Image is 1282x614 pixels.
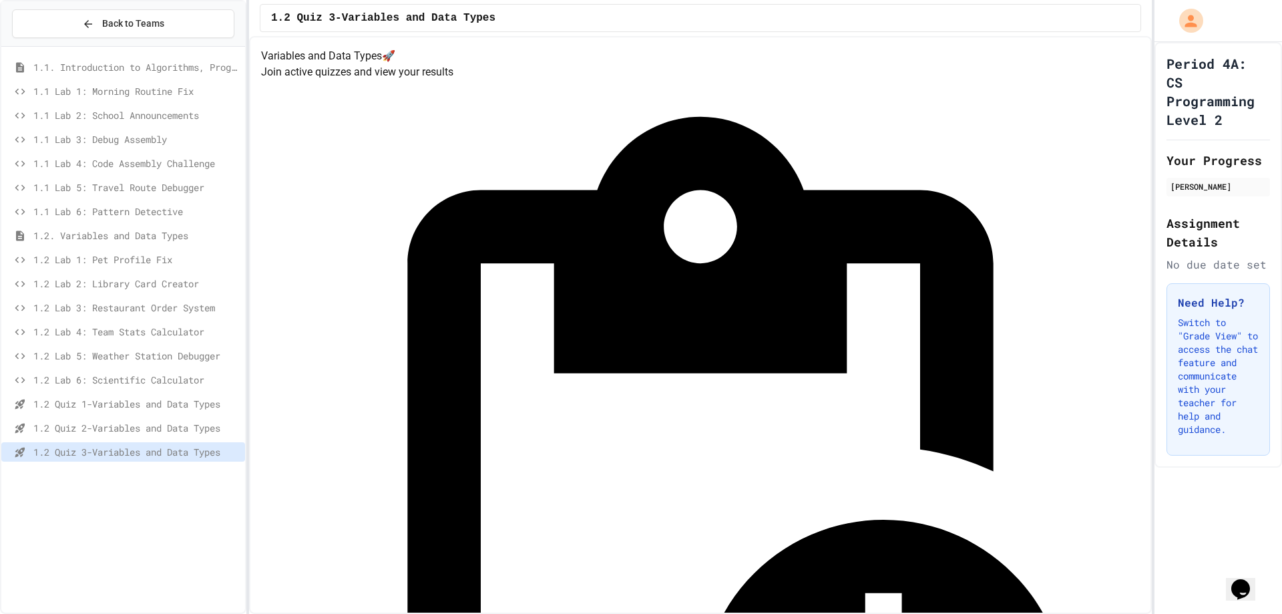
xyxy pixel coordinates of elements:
[1166,151,1270,170] h2: Your Progress
[1166,54,1270,129] h1: Period 4A: CS Programming Level 2
[1170,180,1266,192] div: [PERSON_NAME]
[33,301,240,315] span: 1.2 Lab 3: Restaurant Order System
[1166,257,1270,273] div: No due date set
[33,253,240,267] span: 1.2 Lab 1: Pet Profile Fix
[33,445,240,459] span: 1.2 Quiz 3-Variables and Data Types
[33,373,240,387] span: 1.2 Lab 6: Scientific Calculator
[33,180,240,194] span: 1.1 Lab 5: Travel Route Debugger
[261,48,1140,64] h4: Variables and Data Types 🚀
[33,421,240,435] span: 1.2 Quiz 2-Variables and Data Types
[1165,5,1207,36] div: My Account
[33,108,240,122] span: 1.1 Lab 2: School Announcements
[33,277,240,291] span: 1.2 Lab 2: Library Card Creator
[33,397,240,411] span: 1.2 Quiz 1-Variables and Data Types
[33,325,240,339] span: 1.2 Lab 4: Team Stats Calculator
[33,60,240,74] span: 1.1. Introduction to Algorithms, Programming, and Compilers
[33,132,240,146] span: 1.1 Lab 3: Debug Assembly
[33,156,240,170] span: 1.1 Lab 4: Code Assembly Challenge
[33,349,240,363] span: 1.2 Lab 5: Weather Station Debugger
[12,9,234,38] button: Back to Teams
[271,10,495,26] span: 1.2 Quiz 3-Variables and Data Types
[33,84,240,98] span: 1.1 Lab 1: Morning Routine Fix
[261,64,1140,80] p: Join active quizzes and view your results
[1166,214,1270,251] h2: Assignment Details
[1226,561,1269,601] iframe: chat widget
[1178,295,1259,311] h3: Need Help?
[1178,316,1259,436] p: Switch to "Grade View" to access the chat feature and communicate with your teacher for help and ...
[33,204,240,218] span: 1.1 Lab 6: Pattern Detective
[33,228,240,243] span: 1.2. Variables and Data Types
[102,17,164,31] span: Back to Teams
